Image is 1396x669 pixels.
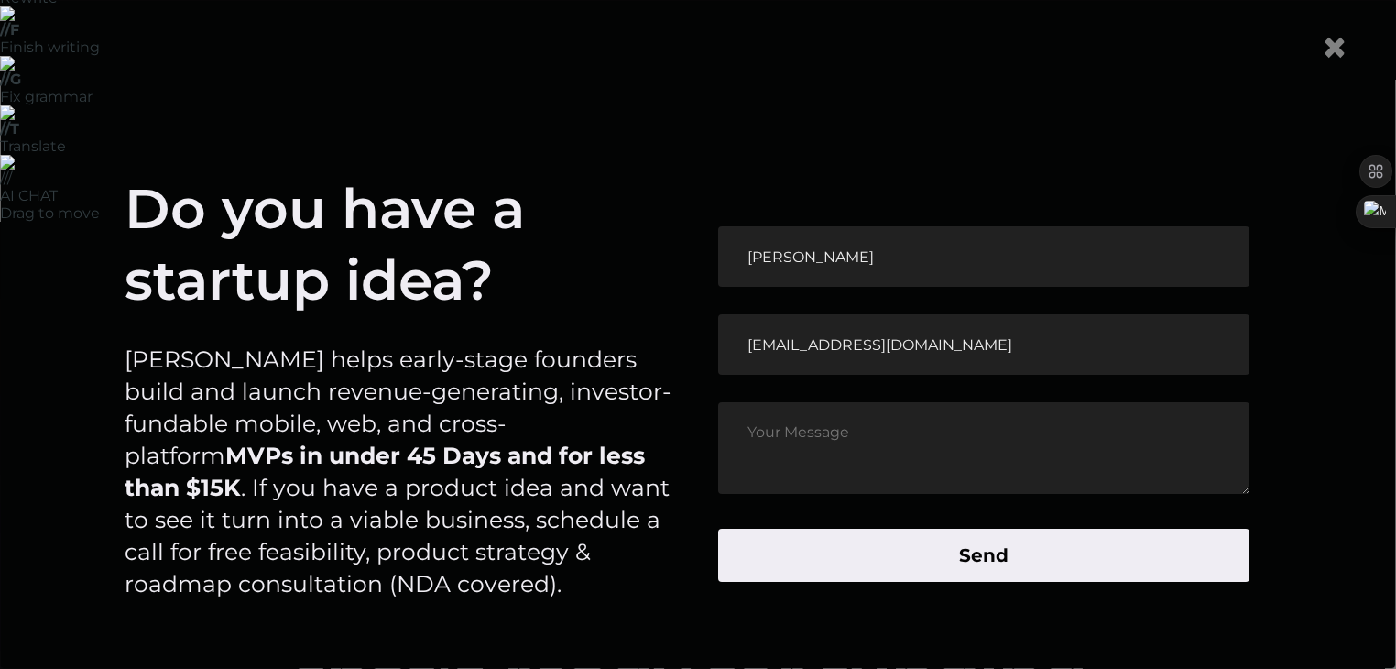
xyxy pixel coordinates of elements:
strong: MVPs in under 45 Days and for less than $15K [125,442,645,501]
button: Send [718,529,1249,582]
h1: Do you have a startup idea? [125,173,672,316]
input: Your Name [718,226,1249,287]
input: Your Email [718,314,1249,375]
p: [PERSON_NAME] helps early-stage founders build and launch revenue-generating, investor-fundable m... [125,344,672,600]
